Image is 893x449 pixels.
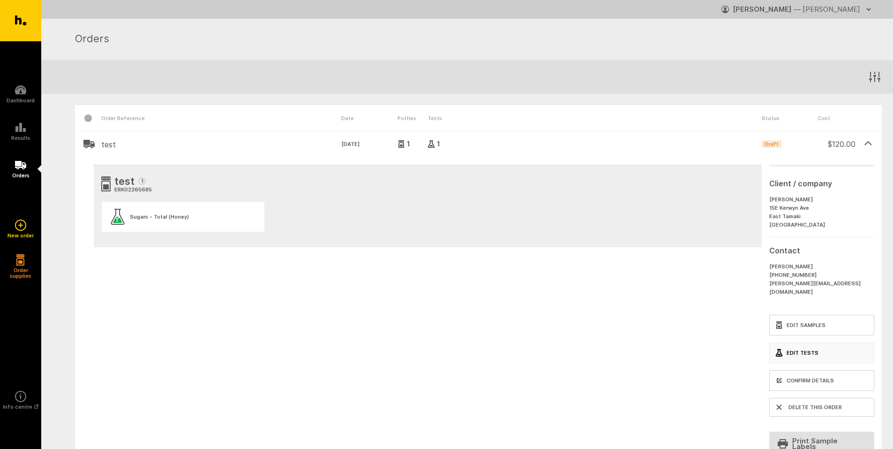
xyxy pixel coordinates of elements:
h3: Contact [769,245,870,256]
span: Draft [762,140,781,148]
button: Delete this order [769,398,874,417]
h5: Info centre [3,404,38,410]
h3: Client / company [769,178,870,189]
div: Date [341,105,398,131]
div: Cost [818,105,855,131]
span: test [114,174,135,190]
div: ERK02265685 [114,186,152,194]
a: Edit Samples [769,315,874,335]
div: Pottles [398,105,428,131]
div: Tests [428,105,762,131]
a: Edit Tests [769,342,874,363]
h5: Order supplies [7,267,35,279]
address: [PERSON_NAME] 15E Kerwyn Ave East Tamaki [GEOGRAPHIC_DATA] [769,193,870,229]
h5: Results [11,135,30,141]
time: [DATE] [341,140,398,149]
div: Sugars - Total (Honey) [130,214,189,220]
a: Confirm Details [769,370,874,391]
header: test[DATE]11Draft$120.00 [75,131,882,157]
button: [PERSON_NAME] — [PERSON_NAME] [721,2,874,17]
span: 1 [435,141,440,147]
h1: Orders [75,31,870,48]
div: Order Reference [101,105,341,131]
span: 1 [405,141,410,147]
div: [PERSON_NAME] [PHONE_NUMBER] [PERSON_NAME][EMAIL_ADDRESS][DOMAIN_NAME] [769,260,870,297]
span: 1 [138,177,146,185]
strong: [PERSON_NAME] [733,5,792,14]
h5: Orders [12,173,30,178]
span: — [PERSON_NAME] [794,5,860,14]
h2: test [101,140,341,149]
div: Status [762,105,818,131]
h5: New order [8,233,34,238]
h5: Dashboard [7,98,35,103]
div: $ 120.00 [818,131,855,150]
